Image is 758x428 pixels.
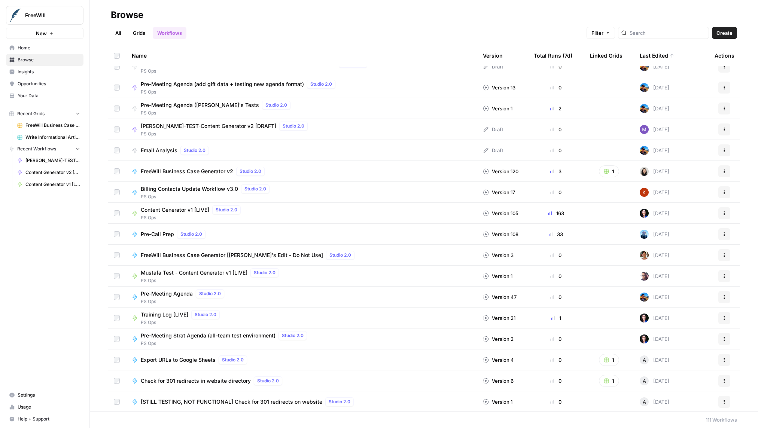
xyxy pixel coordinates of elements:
[132,397,471,406] a: [STILL TESTING, NOT FUNCTIONAL] Check for 301 redirects on websiteStudio 2.0
[25,181,80,188] span: Content Generator v1 [LIVE]
[643,356,646,364] span: A
[141,298,227,305] span: PS Ops
[283,123,304,129] span: Studio 2.0
[534,335,578,343] div: 0
[534,251,578,259] div: 0
[111,9,143,21] div: Browse
[640,334,669,343] div: [DATE]
[643,398,646,406] span: A
[640,45,674,66] div: Last Edited
[534,398,578,406] div: 0
[141,398,322,406] span: [STILL TESTING, NOT FUNCTIONAL] Check for 301 redirects on website
[329,398,350,405] span: Studio 2.0
[534,272,578,280] div: 0
[643,377,646,385] span: A
[141,101,259,109] span: Pre-Meeting Agenda ([PERSON_NAME]'s Tests
[132,376,471,385] a: Check for 301 redirects in website directoryStudio 2.0
[483,210,518,217] div: Version 105
[199,290,221,297] span: Studio 2.0
[706,416,737,424] div: 111 Workflows
[18,404,80,410] span: Usage
[18,68,80,75] span: Insights
[132,45,471,66] div: Name
[141,290,193,297] span: Pre-Meeting Agenda
[141,269,247,276] span: Mustafa Test - Content Generator v1 [LIVE]
[6,78,83,90] a: Opportunities
[141,168,233,175] span: FreeWill Business Case Generator v2
[534,105,578,112] div: 2
[591,29,603,37] span: Filter
[184,147,206,154] span: Studio 2.0
[640,314,669,322] div: [DATE]
[141,340,310,347] span: PS Ops
[141,89,338,95] span: PS Ops
[25,157,80,164] span: [PERSON_NAME]-TEST-Content Generator v2 [DRAFT]
[132,251,471,260] a: FreeWill Business Case Generator [[PERSON_NAME]'s Edit - Do Not Use]Studio 2.0
[18,56,80,63] span: Browse
[25,122,80,129] span: FreeWill Business Case Generator v2 Grid
[483,45,503,66] div: Version
[141,377,251,385] span: Check for 301 redirects in website directory
[153,27,186,39] a: Workflows
[14,131,83,143] a: Write Informational Articles
[630,29,706,37] input: Search
[534,210,578,217] div: 163
[534,230,578,238] div: 33
[132,184,471,200] a: Billing Contacts Update Workflow v3.0Studio 2.0PS Ops
[640,167,649,176] img: t5ef5oef8zpw1w4g2xghobes91mw
[141,68,370,74] span: PS Ops
[483,168,518,175] div: Version 120
[132,122,471,137] a: [PERSON_NAME]-TEST-Content Generator v2 [DRAFT]Studio 2.0PS Ops
[6,389,83,401] a: Settings
[483,230,518,238] div: Version 108
[640,188,669,197] div: [DATE]
[483,314,515,322] div: Version 21
[640,146,649,155] img: guc7rct96eu9q91jrjlizde27aab
[534,356,578,364] div: 0
[132,167,471,176] a: FreeWill Business Case Generator v2Studio 2.0
[132,146,471,155] a: Email AnalysisStudio 2.0
[265,102,287,108] span: Studio 2.0
[17,146,56,152] span: Recent Workflows
[254,269,276,276] span: Studio 2.0
[640,230,649,239] img: 8b0o61f2bnlbq1xhh7yx6aw3qno9
[111,27,125,39] a: All
[6,28,83,39] button: New
[483,84,515,91] div: Version 13
[483,293,517,301] div: Version 47
[640,376,669,385] div: [DATE]
[534,126,578,133] div: 0
[244,186,266,192] span: Studio 2.0
[483,356,514,364] div: Version 4
[483,335,514,343] div: Version 2
[534,63,578,70] div: 0
[640,83,669,92] div: [DATE]
[141,122,276,130] span: [PERSON_NAME]-TEST-Content Generator v2 [DRAFT]
[599,354,619,366] button: 1
[25,169,80,176] span: Content Generator v2 [BETA]
[640,251,669,260] div: [DATE]
[534,314,578,322] div: 1
[141,147,177,154] span: Email Analysis
[257,377,279,384] span: Studio 2.0
[712,27,737,39] button: Create
[640,167,669,176] div: [DATE]
[282,332,304,339] span: Studio 2.0
[132,230,471,239] a: Pre-Call PrepStudio 2.0
[534,147,578,154] div: 0
[534,377,578,385] div: 0
[6,66,83,78] a: Insights
[6,90,83,102] a: Your Data
[18,92,80,99] span: Your Data
[640,83,649,92] img: guc7rct96eu9q91jrjlizde27aab
[141,251,323,259] span: FreeWill Business Case Generator [[PERSON_NAME]'s Edit - Do Not Use]
[132,268,471,284] a: Mustafa Test - Content Generator v1 [LIVE]Studio 2.0PS Ops
[640,314,649,322] img: qbv1ulvrwtta9e8z8l6qv22o0bxd
[6,401,83,413] a: Usage
[141,319,223,326] span: PS Ops
[640,209,649,218] img: qbv1ulvrwtta9e8z8l6qv22o0bxd
[18,80,80,87] span: Opportunities
[534,45,572,66] div: Total Runs (7d)
[640,104,669,113] div: [DATE]
[6,143,83,155] button: Recent Workflows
